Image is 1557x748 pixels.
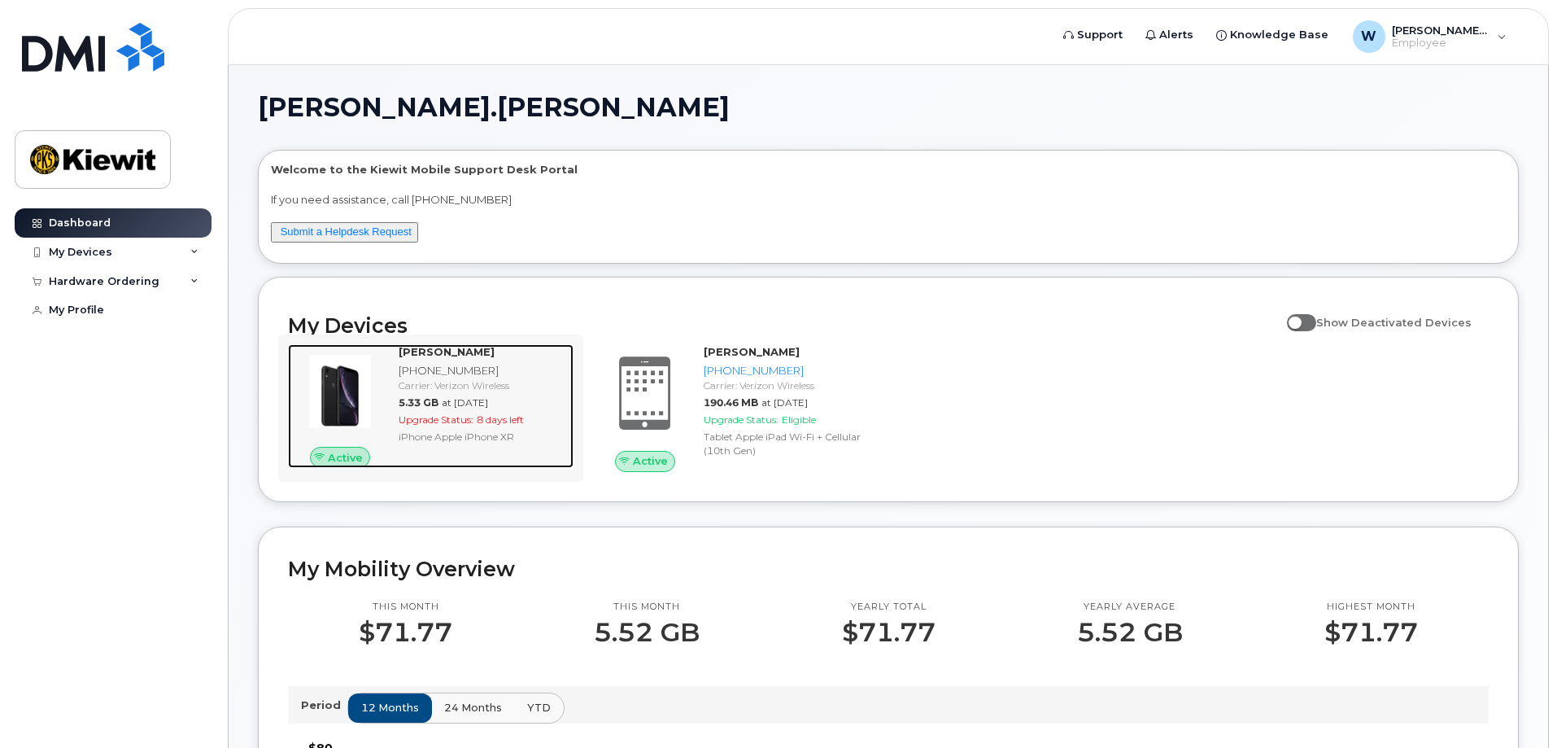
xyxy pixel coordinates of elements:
input: Show Deactivated Devices [1287,307,1300,320]
span: Eligible [782,413,816,426]
p: $71.77 [842,618,936,647]
p: Period [301,698,347,713]
button: Submit a Helpdesk Request [271,222,418,243]
a: Active[PERSON_NAME][PHONE_NUMBER]Carrier: Verizon Wireless5.33 GBat [DATE]Upgrade Status:8 days l... [288,344,574,468]
div: [PHONE_NUMBER] [704,363,872,378]
span: Upgrade Status: [704,413,778,426]
p: 5.52 GB [594,618,700,647]
span: [PERSON_NAME].[PERSON_NAME] [258,95,730,120]
p: $71.77 [359,618,452,647]
span: 8 days left [477,413,524,426]
div: Tablet Apple iPad Wi-Fi + Cellular (10th Gen) [704,430,872,457]
p: Welcome to the Kiewit Mobile Support Desk Portal [271,162,1506,177]
p: Highest month [1324,601,1418,614]
a: Active[PERSON_NAME][PHONE_NUMBER]Carrier: Verizon Wireless190.46 MBat [DATE]Upgrade Status:Eligib... [593,344,879,471]
div: [PHONE_NUMBER] [399,363,567,378]
p: 5.52 GB [1077,618,1183,647]
span: YTD [527,700,551,715]
h2: My Devices [288,313,1279,338]
p: Yearly total [842,601,936,614]
span: at [DATE] [761,396,808,409]
p: $71.77 [1324,618,1418,647]
p: Yearly average [1077,601,1183,614]
p: This month [359,601,452,614]
p: This month [594,601,700,614]
div: iPhone Apple iPhone XR [399,430,567,444]
span: 24 months [444,700,502,715]
span: at [DATE] [442,396,488,409]
img: image20231002-3703462-1qb80zy.jpeg [301,352,379,431]
span: Upgrade Status: [399,413,473,426]
p: If you need assistance, call [PHONE_NUMBER] [271,192,1506,208]
span: Active [328,450,363,466]
a: Submit a Helpdesk Request [281,225,412,238]
span: 5.33 GB [399,396,438,409]
iframe: Messenger Launcher [1486,677,1545,736]
span: Active [633,453,668,469]
span: 190.46 MB [704,396,758,409]
strong: [PERSON_NAME] [399,345,495,358]
div: Carrier: Verizon Wireless [399,378,567,392]
h2: My Mobility Overview [288,557,1489,581]
div: Carrier: Verizon Wireless [704,378,872,392]
span: Show Deactivated Devices [1316,316,1472,329]
strong: [PERSON_NAME] [704,345,800,358]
